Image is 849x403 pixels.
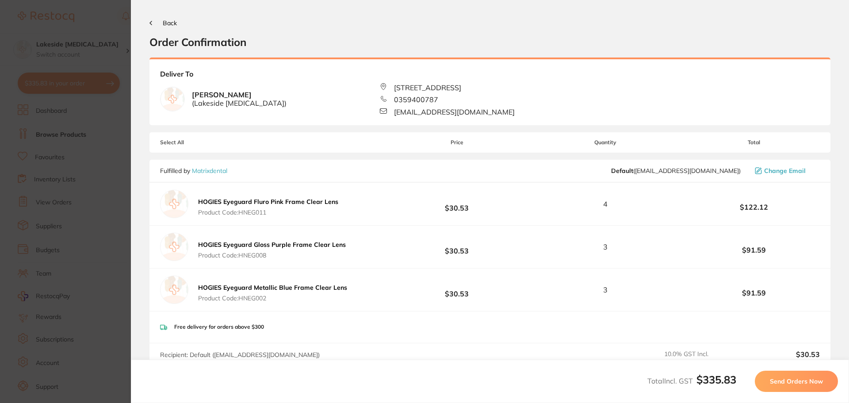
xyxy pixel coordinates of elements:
button: Change Email [752,167,820,175]
b: HOGIES Eyeguard Metallic Blue Frame Clear Lens [198,284,347,292]
span: Send Orders Now [770,377,823,385]
img: empty.jpg [161,87,184,111]
span: Price [391,139,523,146]
span: Product Code: HNEG011 [198,209,338,216]
span: Product Code: HNEG002 [198,295,347,302]
span: 0359400787 [394,96,438,104]
b: $30.53 [391,282,523,298]
span: 3 [603,286,608,294]
b: $335.83 [696,373,736,386]
b: HOGIES Eyeguard Fluro Pink Frame Clear Lens [198,198,338,206]
img: empty.jpg [160,233,188,261]
p: Fulfilled by [160,167,227,174]
button: Back [149,19,177,27]
p: Free delivery for orders above $300 [174,324,264,330]
span: [EMAIL_ADDRESS][DOMAIN_NAME] [394,108,515,116]
span: Back [163,19,177,27]
b: [PERSON_NAME] [192,91,287,107]
span: Total [688,139,820,146]
span: 4 [603,200,608,208]
button: HOGIES Eyeguard Gloss Purple Frame Clear Lens Product Code:HNEG008 [195,241,348,259]
span: [STREET_ADDRESS] [394,84,461,92]
b: $91.59 [688,246,820,254]
b: $122.12 [688,203,820,211]
span: Product Code: HNEG008 [198,252,346,259]
button: HOGIES Eyeguard Fluro Pink Frame Clear Lens Product Code:HNEG011 [195,198,341,216]
img: empty.jpg [160,276,188,304]
span: Recipient: Default ( [EMAIL_ADDRESS][DOMAIN_NAME] ) [160,351,320,359]
span: sales@matrixdental.com.au [611,167,741,174]
h2: Order Confirmation [149,35,830,49]
img: empty.jpg [160,190,188,218]
span: 10.0 % GST Incl. [664,350,738,358]
b: $30.53 [391,196,523,212]
button: Send Orders Now [755,371,838,392]
a: Matrixdental [192,167,227,175]
span: Quantity [523,139,688,146]
b: $91.59 [688,289,820,297]
b: Default [611,167,633,175]
button: HOGIES Eyeguard Metallic Blue Frame Clear Lens Product Code:HNEG002 [195,284,350,302]
b: HOGIES Eyeguard Gloss Purple Frame Clear Lens [198,241,346,249]
span: ( Lakeside [MEDICAL_DATA] ) [192,99,287,107]
b: $30.53 [391,239,523,255]
span: 3 [603,243,608,251]
span: Change Email [764,167,806,174]
span: Select All [160,139,249,146]
b: Deliver To [160,70,820,83]
span: Total Incl. GST [647,376,736,385]
output: $30.53 [746,350,820,358]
